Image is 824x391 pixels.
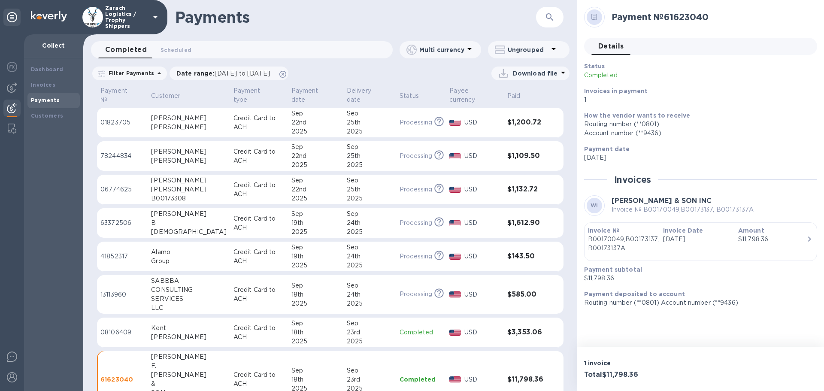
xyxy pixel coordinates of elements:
div: [PERSON_NAME] [151,333,226,342]
p: Completed [584,71,735,80]
b: Invoices in payment [584,88,648,94]
p: Credit Card to ACH [233,370,285,388]
p: 61623040 [100,375,144,384]
div: F. [151,361,226,370]
p: Date range : [176,69,274,78]
div: [PERSON_NAME] [151,209,226,218]
div: 2025 [347,261,393,270]
div: Sep [291,209,340,218]
h3: $143.50 [507,252,546,261]
p: Completed [400,375,442,384]
div: Sep [347,281,393,290]
p: Credit Card to ACH [233,214,285,232]
div: 22nd [291,185,340,194]
b: [PERSON_NAME] & SON INC [612,197,712,205]
h3: $585.00 [507,291,546,299]
p: 1 invoice [584,359,697,367]
h3: Total $11,798.36 [584,371,697,379]
div: 18th [291,328,340,337]
div: Kent [151,324,226,333]
p: Completed [400,328,442,337]
div: B00173308 [151,194,226,203]
div: B [151,218,226,227]
div: [DEMOGRAPHIC_DATA] [151,227,226,236]
b: Customers [31,112,64,119]
div: LLC [151,303,226,312]
p: USD [464,218,500,227]
div: 18th [291,290,340,299]
p: Status [400,91,419,100]
img: USD [449,254,461,260]
span: Status [400,91,430,100]
b: Payments [31,97,60,103]
p: [DATE] [584,153,810,162]
div: SERVICES [151,294,226,303]
img: USD [449,153,461,159]
div: [PERSON_NAME] [151,370,226,379]
h3: $1,612.90 [507,219,546,227]
p: USD [464,252,500,261]
p: Customer [151,91,180,100]
div: 22nd [291,118,340,127]
div: [PERSON_NAME] [151,176,226,185]
p: Processing [400,290,432,299]
p: Credit Card to ACH [233,114,285,132]
p: USD [464,375,500,384]
div: 24th [347,252,393,261]
h3: $1,200.72 [507,118,546,127]
h3: $1,109.50 [507,152,546,160]
div: 2025 [291,194,340,203]
p: $11,798.36 [584,274,810,283]
button: Invoice №B00170049,B00173137, B00173137AInvoice Date[DATE]Amount$11,798.36 [584,222,817,261]
span: Payment date [291,86,340,104]
div: Date range:[DATE] to [DATE] [170,67,288,80]
p: USD [464,328,500,337]
h3: $3,353.06 [507,328,546,336]
h3: $11,798.36 [507,376,546,384]
div: 2025 [347,337,393,346]
div: Sep [291,176,340,185]
p: 01823705 [100,118,144,127]
div: 2025 [347,227,393,236]
div: Sep [291,243,340,252]
div: Unpin categories [3,9,21,26]
img: USD [449,120,461,126]
p: 41852317 [100,252,144,261]
div: [PERSON_NAME] [151,147,226,156]
p: Credit Card to ACH [233,181,285,199]
b: Invoice № [588,227,619,234]
div: 23rd [347,328,393,337]
p: [DATE] [663,235,731,244]
p: Credit Card to ACH [233,285,285,303]
div: [PERSON_NAME] [151,156,226,165]
p: 08106409 [100,328,144,337]
p: Paid [507,91,521,100]
img: Foreign exchange [7,62,17,72]
span: Payment type [233,86,285,104]
p: Processing [400,152,432,161]
div: 2025 [291,337,340,346]
div: Sep [291,281,340,290]
p: B00170049,B00173137, B00173137A [588,235,656,253]
div: 25th [347,185,393,194]
p: Download file [513,69,558,78]
div: 2025 [347,299,393,308]
div: 2025 [347,161,393,170]
p: Ungrouped [508,45,548,54]
p: Processing [400,118,432,127]
div: 2025 [291,261,340,270]
p: Filter Payments [105,70,154,77]
b: WI [591,202,598,209]
span: [DATE] to [DATE] [215,70,270,77]
img: USD [449,376,461,382]
div: [PERSON_NAME] [151,123,226,132]
span: Paid [507,91,532,100]
div: Sep [347,319,393,328]
h1: Payments [175,8,536,26]
div: Sep [347,366,393,375]
p: USD [464,152,500,161]
p: Processing [400,252,432,261]
b: How the vendor wants to receive [584,112,691,119]
div: Sep [347,142,393,152]
img: Logo [31,11,67,21]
